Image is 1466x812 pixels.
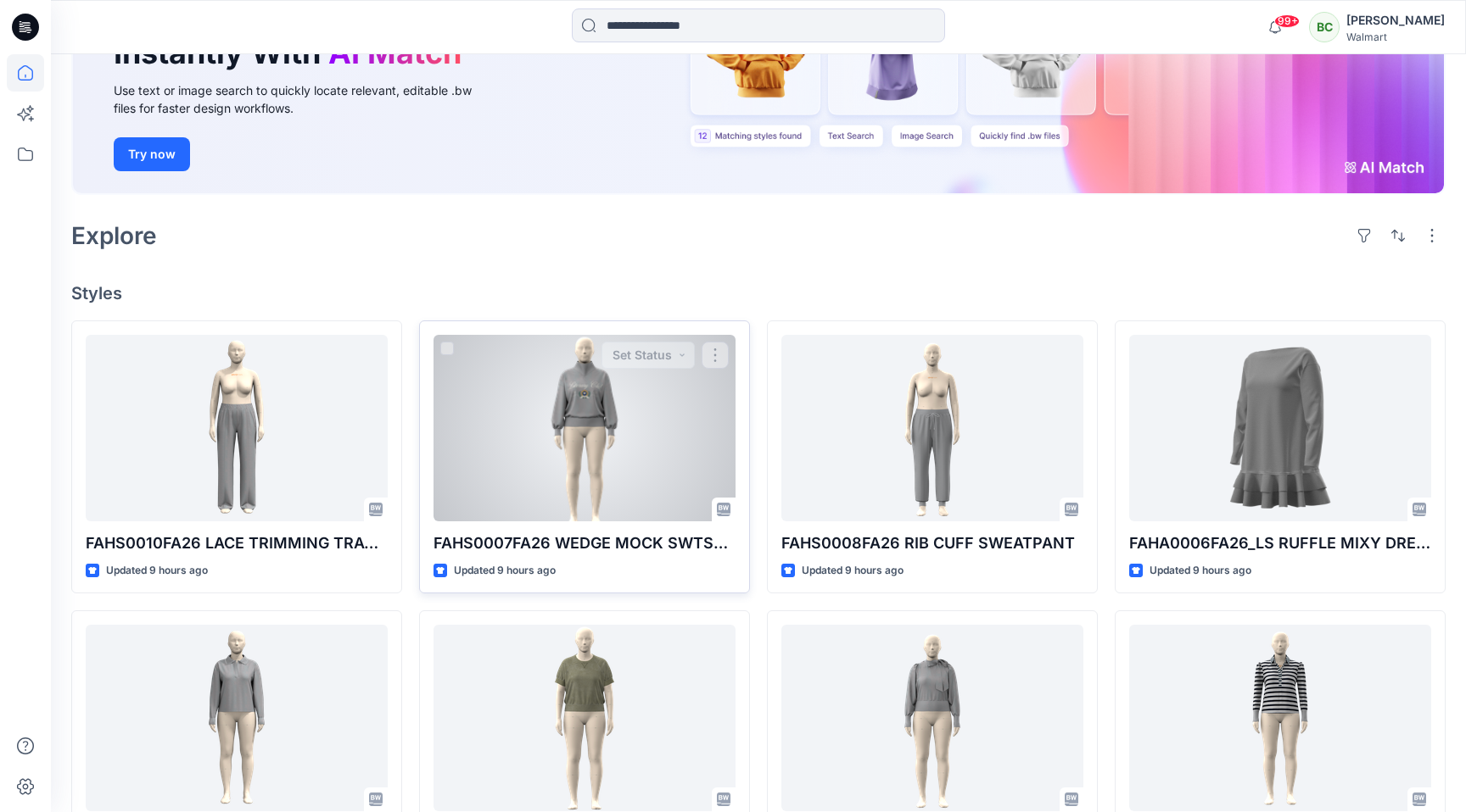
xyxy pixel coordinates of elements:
a: FAHS0009FA26 LS LACE MIXY POLO [86,625,388,811]
div: BC [1309,12,1340,42]
div: [PERSON_NAME] [1346,10,1445,31]
p: Updated 9 hours ago [802,562,904,580]
p: Updated 9 hours ago [1150,562,1251,580]
a: FA025659SP26_SS RAGLAN SWEATSHIRT [434,625,736,811]
span: AI Match [328,34,462,71]
a: FAHS0006FA26 BOW NECK SWTSHRT [781,625,1083,811]
a: FAHA0006FA26_LS RUFFLE MIXY DRESS [1129,335,1431,521]
p: Updated 9 hours ago [106,562,208,580]
p: Updated 9 hours ago [454,562,556,580]
button: Try now [114,137,190,171]
a: FAHS0008FA26 RIB CUFF SWEATPANT [781,335,1083,521]
h4: Styles [71,283,1446,303]
p: FAHS0007FA26 WEDGE MOCK SWTSHRT [434,531,736,555]
h2: Explore [71,222,157,249]
p: FAHS0010FA26 LACE TRIMMING TRACKPANT [86,531,388,555]
div: Walmart [1346,31,1445,43]
a: FAHS0010FA26 LACE TRIMMING TRACKPANT [86,335,388,521]
span: 99+ [1274,14,1300,28]
p: FAHA0006FA26_LS RUFFLE MIXY DRESS [1129,531,1431,555]
div: Use text or image search to quickly locate relevant, editable .bw files for faster design workflows. [114,81,495,117]
p: FAHS0008FA26 RIB CUFF SWEATPANT [781,531,1083,555]
a: FAHS0007FA26 WEDGE MOCK SWTSHRT [434,335,736,521]
a: FAHS0004FA26 PUFF SLV POLO TOP [1129,625,1431,811]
